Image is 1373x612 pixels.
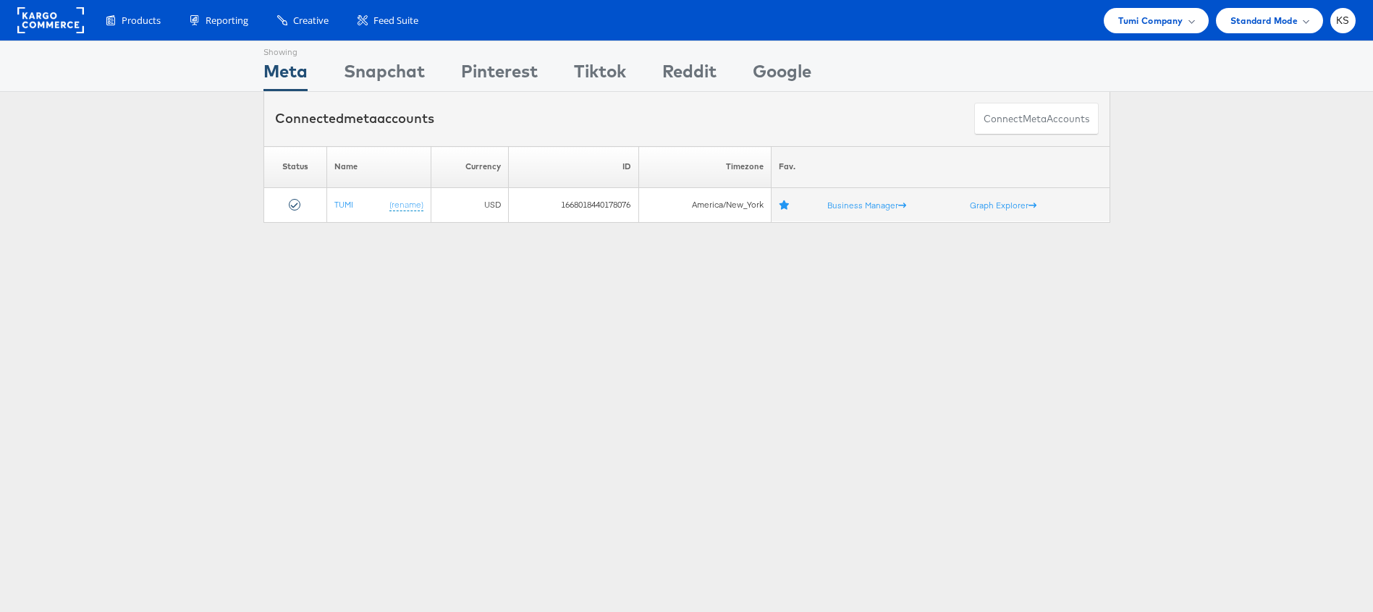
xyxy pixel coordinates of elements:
[638,187,772,222] td: America/New_York
[974,103,1099,135] button: ConnectmetaAccounts
[263,59,308,91] div: Meta
[662,59,717,91] div: Reddit
[509,146,638,187] th: ID
[263,146,326,187] th: Status
[326,146,431,187] th: Name
[206,14,248,27] span: Reporting
[431,146,508,187] th: Currency
[334,198,353,209] a: TUMI
[509,187,638,222] td: 1668018440178076
[1023,112,1047,126] span: meta
[1336,16,1350,25] span: KS
[1118,13,1183,28] span: Tumi Company
[373,14,418,27] span: Feed Suite
[461,59,538,91] div: Pinterest
[263,41,308,59] div: Showing
[122,14,161,27] span: Products
[1230,13,1298,28] span: Standard Mode
[344,110,377,127] span: meta
[970,199,1036,210] a: Graph Explorer
[293,14,329,27] span: Creative
[574,59,626,91] div: Tiktok
[638,146,772,187] th: Timezone
[344,59,425,91] div: Snapchat
[753,59,811,91] div: Google
[275,109,434,128] div: Connected accounts
[431,187,508,222] td: USD
[827,199,905,210] a: Business Manager
[389,198,423,211] a: (rename)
